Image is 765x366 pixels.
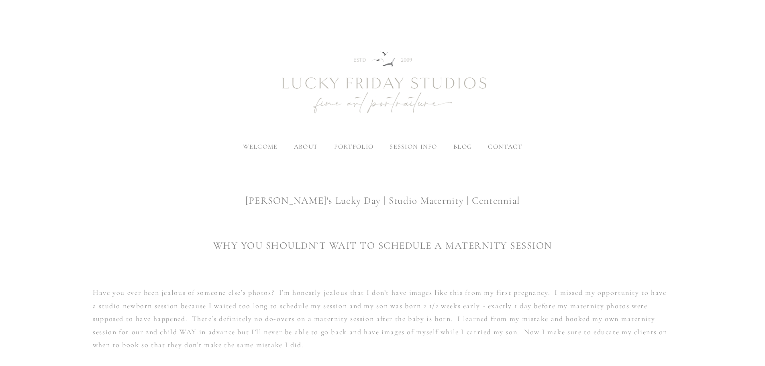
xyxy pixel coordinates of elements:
h1: WHY YOU SHOULDN’T WAIT TO SCHEDULE A MATERNITY SESSION [93,239,672,253]
label: portfolio [334,143,374,151]
a: blog [453,143,472,151]
h1: [PERSON_NAME]'s Lucky Day | Studio Maternity | Centennial [93,196,672,206]
label: about [294,143,318,151]
a: contact [488,143,522,151]
label: session info [390,143,437,151]
img: Newborn Photography Denver | Lucky Friday Studios [238,23,527,143]
p: Have you ever been jealous of someone else’s photos? I’m honestly jealous that I don’t have image... [93,286,672,351]
a: welcome [243,143,278,151]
